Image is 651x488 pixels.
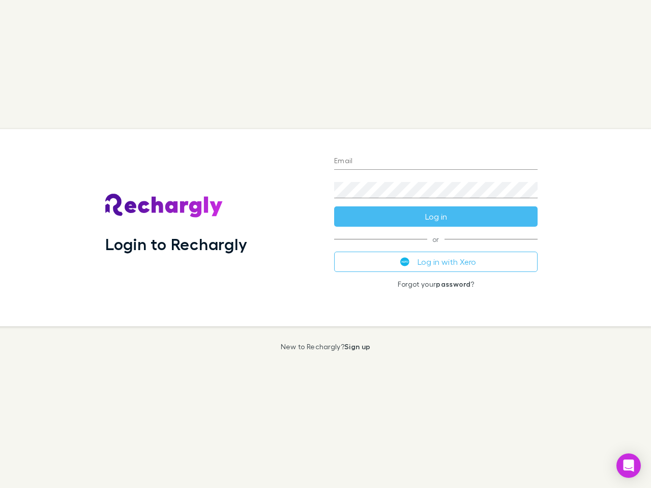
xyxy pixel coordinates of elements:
button: Log in with Xero [334,252,538,272]
button: Log in [334,206,538,227]
p: New to Rechargly? [281,343,371,351]
div: Open Intercom Messenger [616,453,641,478]
img: Rechargly's Logo [105,194,223,218]
p: Forgot your ? [334,280,538,288]
img: Xero's logo [400,257,409,266]
a: password [436,280,470,288]
span: or [334,239,538,239]
h1: Login to Rechargly [105,234,247,254]
a: Sign up [344,342,370,351]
